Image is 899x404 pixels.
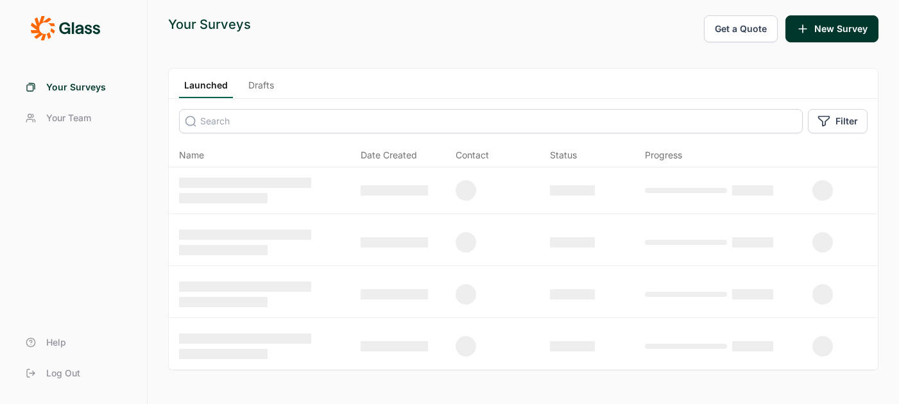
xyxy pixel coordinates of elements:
div: Progress [645,149,682,162]
span: Date Created [361,149,417,162]
button: Filter [808,109,868,133]
button: Get a Quote [704,15,778,42]
span: Your Team [46,112,91,124]
input: Search [179,109,803,133]
button: New Survey [785,15,878,42]
div: Contact [456,149,489,162]
span: Name [179,149,204,162]
div: Your Surveys [168,15,251,33]
span: Log Out [46,367,80,380]
span: Your Surveys [46,81,106,94]
span: Filter [835,115,858,128]
span: Help [46,336,66,349]
div: Status [550,149,577,162]
a: Launched [179,79,233,98]
a: Drafts [243,79,279,98]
